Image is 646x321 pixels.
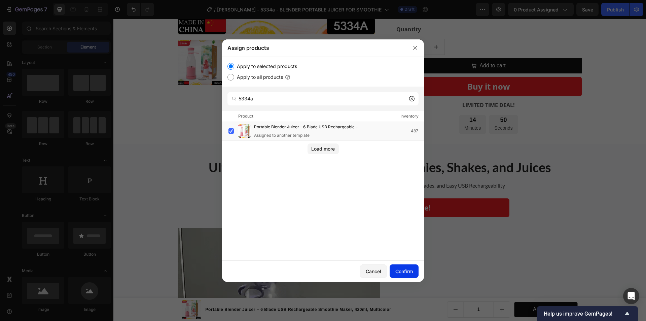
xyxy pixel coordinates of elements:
[283,82,468,91] p: LIMITED TIME DEAL!
[400,113,419,120] div: Inventory
[350,283,381,298] input: quantity
[544,311,623,317] span: Help us improve GemPages!
[360,264,387,278] button: Cancel
[381,283,397,298] button: increment
[254,132,382,138] div: Assigned to another template
[282,39,468,55] button: Add to cart
[299,20,315,36] input: quantity
[623,288,639,304] div: Open Intercom Messenger
[283,20,299,36] button: decrement
[222,39,406,57] div: Assign products
[238,124,251,138] img: product-img
[366,42,392,52] div: Add to cart
[381,105,399,114] p: Seconds
[138,163,395,171] p: Enjoy Fresh Blends On-the-Go with a Powerful Motor, 6 Stainless Steel Blades, and Easy USB Rechar...
[234,73,283,81] label: Apply to all products
[283,6,468,15] p: Quantity
[354,62,397,74] div: Buy it now
[234,62,297,70] label: Apply to selected products
[411,128,424,134] div: 487
[248,39,256,47] button: Carousel Next Arrow
[238,113,253,120] div: Product
[308,143,339,154] button: Load more
[92,287,279,294] h1: Portable Blender Juicer – 6 Blade USB Rechargeable Smoothie Maker, 420ml, Multicolor
[254,124,371,131] span: Portable Blender Juicer – 6 Blade USB Rechargeable Smoothie Maker, 420ml, Multicolor
[334,283,350,298] button: decrement
[395,268,413,275] div: Confirm
[351,97,367,105] div: 14
[311,145,335,152] div: Load more
[315,20,331,36] button: increment
[390,264,419,278] button: Confirm
[351,105,367,114] p: Minutes
[282,58,468,77] button: Buy it now
[401,283,464,298] button: Add to cart
[544,310,631,318] button: Show survey - Help us improve GemPages!
[381,97,399,105] div: 50
[65,140,468,157] h2: Ultimate Portable Blender for Smoothies, Shakes, and Juices
[215,183,317,194] div: Order Now - COD Available!
[420,286,445,296] div: Add to cart
[366,268,381,275] div: Cancel
[222,57,424,260] div: />
[137,180,396,198] button: Order Now - COD Available!
[227,92,419,105] input: Search products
